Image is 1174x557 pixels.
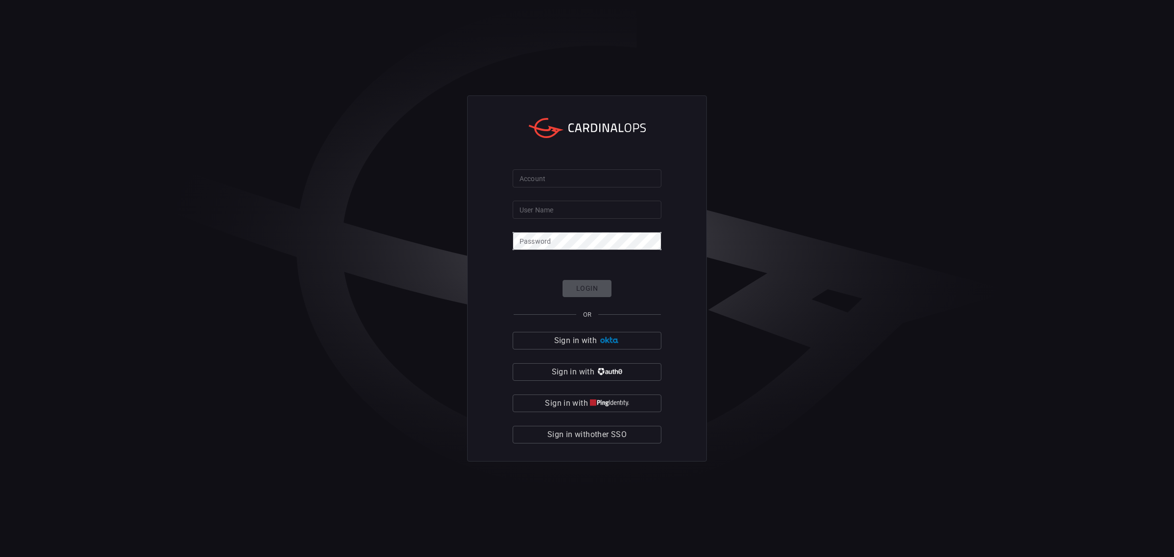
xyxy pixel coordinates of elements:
img: vP8Hhh4KuCH8AavWKdZY7RZgAAAAASUVORK5CYII= [596,368,622,375]
span: OR [583,311,591,318]
img: Ad5vKXme8s1CQAAAABJRU5ErkJggg== [599,337,620,344]
span: Sign in with other SSO [547,428,627,441]
span: Sign in with [545,396,587,410]
input: Type your user name [513,201,661,219]
span: Sign in with [554,334,597,348]
button: Sign in withother SSO [513,426,661,443]
button: Sign in with [513,395,661,412]
button: Sign in with [513,332,661,349]
input: Type your account [513,169,661,187]
span: Sign in with [552,365,594,379]
button: Sign in with [513,363,661,381]
img: quu4iresuhQAAAABJRU5ErkJggg== [590,399,629,407]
